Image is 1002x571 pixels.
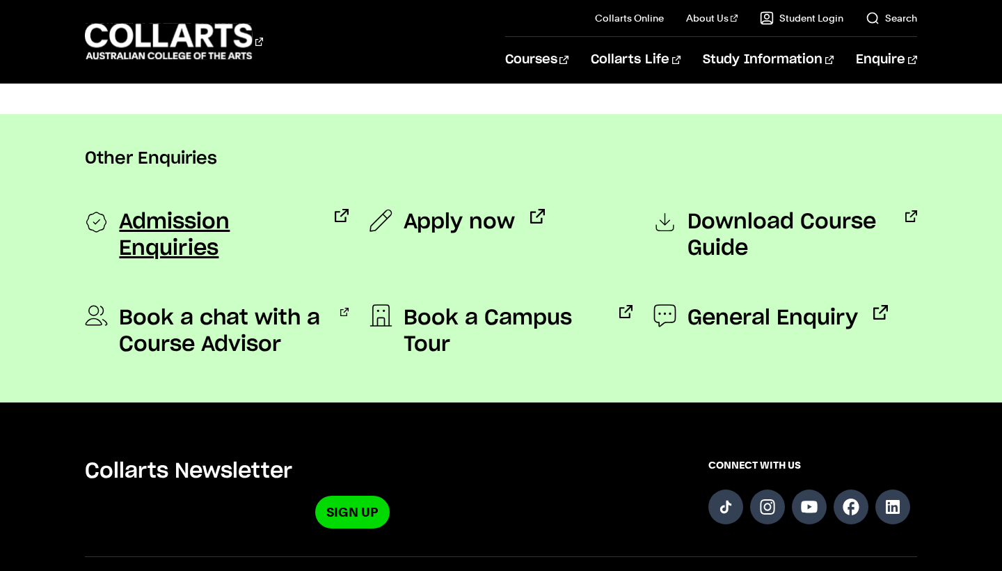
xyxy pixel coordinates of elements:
span: Apply now [404,209,515,235]
span: General Enquiry [687,305,858,331]
a: Apply now [369,209,545,235]
h5: Collarts Newsletter [85,458,619,485]
a: About Us [686,11,738,25]
a: General Enquiry [653,305,888,331]
a: Follow us on LinkedIn [875,490,910,524]
a: Enquire [856,37,916,83]
div: Go to homepage [85,22,263,61]
a: Sign Up [315,496,390,529]
span: Download Course Guide [687,209,890,262]
a: Book a Campus Tour [369,305,633,358]
a: Follow us on Instagram [750,490,785,524]
span: Book a chat with a Course Advisor [119,305,325,358]
span: CONNECT WITH US [708,458,917,472]
a: Study Information [703,37,834,83]
a: Follow us on YouTube [792,490,827,524]
a: Collarts Online [595,11,664,25]
span: Book a Campus Tour [404,305,604,358]
a: Follow us on TikTok [708,490,743,524]
span: Admission Enquiries [119,209,319,262]
a: Book a chat with a Course Advisor [85,305,348,358]
a: Follow us on Facebook [834,490,868,524]
a: Collarts Life [591,37,681,83]
a: Student Login [760,11,843,25]
a: Admission Enquiries [85,209,348,262]
div: Connect with us on social media [708,458,917,529]
a: Courses [505,37,568,83]
a: Download Course Guide [653,209,916,262]
a: Search [866,11,917,25]
p: Other Enquiries [85,148,916,170]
